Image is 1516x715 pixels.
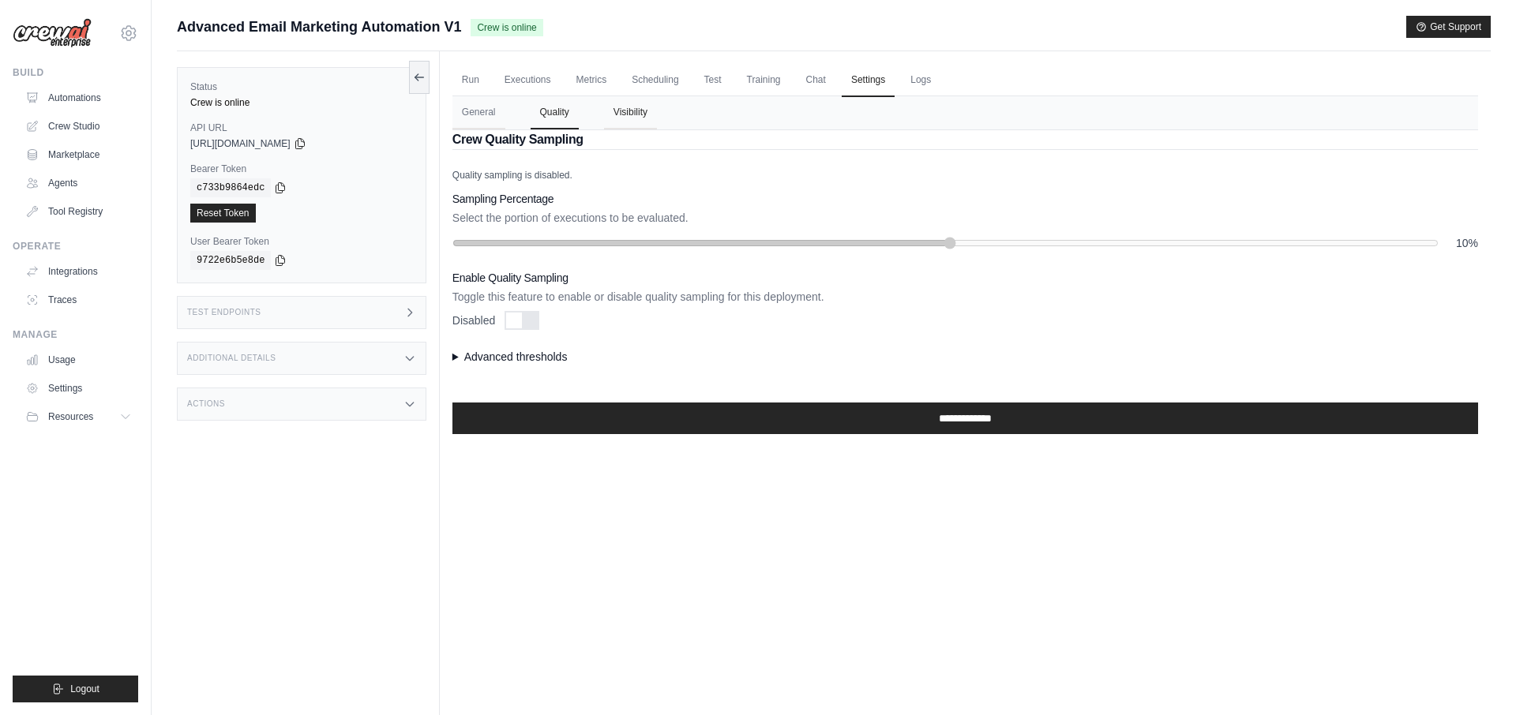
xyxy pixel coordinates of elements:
[531,96,579,129] button: Quality
[190,122,413,134] label: API URL
[19,114,138,139] a: Crew Studio
[471,19,542,36] span: Crew is online
[842,64,895,97] a: Settings
[1437,639,1516,715] iframe: Chat Widget
[19,287,138,313] a: Traces
[19,259,138,284] a: Integrations
[604,96,657,129] button: Visibility
[452,191,1478,207] h3: Sampling Percentage
[187,399,225,409] h3: Actions
[452,349,1478,365] summary: Advanced thresholds
[13,66,138,79] div: Build
[452,289,1478,305] p: Toggle this feature to enable or disable quality sampling for this deployment.
[190,235,413,248] label: User Bearer Token
[187,354,276,363] h3: Additional Details
[19,85,138,110] a: Automations
[567,64,617,97] a: Metrics
[190,163,413,175] label: Bearer Token
[452,64,489,97] a: Run
[452,169,1478,182] p: Quality sampling is disabled.
[452,210,1478,226] p: Select the portion of executions to be evaluated.
[495,64,561,97] a: Executions
[622,64,688,97] a: Scheduling
[452,130,1478,149] h2: Crew Quality Sampling
[13,240,138,253] div: Operate
[452,96,1478,129] nav: Tabs
[1448,235,1478,251] span: 10%
[190,204,256,223] a: Reset Token
[19,347,138,372] a: Usage
[19,170,138,196] a: Agents
[19,199,138,224] a: Tool Registry
[1406,16,1491,38] button: Get Support
[452,270,1478,286] h3: Enable Quality Sampling
[187,308,261,317] h3: Test Endpoints
[13,328,138,341] div: Manage
[19,376,138,401] a: Settings
[737,64,790,97] a: Training
[797,64,835,97] a: Chat
[190,137,291,150] span: [URL][DOMAIN_NAME]
[19,142,138,167] a: Marketplace
[70,683,99,695] span: Logout
[190,96,413,109] div: Crew is online
[48,410,93,423] span: Resources
[13,676,138,702] button: Logout
[695,64,731,97] a: Test
[901,64,940,97] a: Logs
[13,18,92,48] img: Logo
[190,178,271,197] code: c733b9864edc
[452,96,505,129] button: General
[190,251,271,270] code: 9722e6b5e8de
[19,404,138,429] button: Resources
[190,80,413,93] label: Status
[177,16,461,38] span: Advanced Email Marketing Automation V1
[452,313,495,328] label: Disabled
